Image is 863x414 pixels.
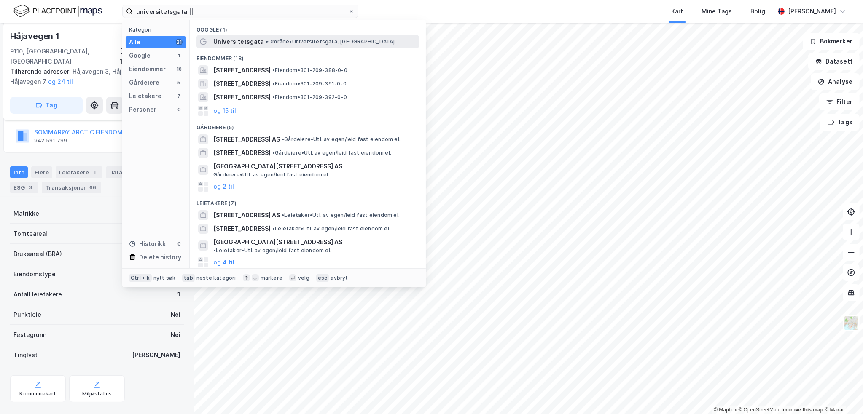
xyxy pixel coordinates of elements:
[34,137,67,144] div: 942 591 799
[176,240,183,247] div: 0
[13,208,41,219] div: Matrikkel
[272,225,390,232] span: Leietaker • Utl. av egen/leid fast eiendom el.
[272,94,275,100] span: •
[129,64,166,74] div: Eiendommer
[10,68,73,75] span: Tilhørende adresser:
[272,94,347,101] span: Eiendom • 301-209-392-0-0
[702,6,732,16] div: Mine Tags
[129,37,140,47] div: Alle
[213,257,234,267] button: og 4 til
[13,249,62,259] div: Bruksareal (BRA)
[213,161,416,171] span: [GEOGRAPHIC_DATA][STREET_ADDRESS] AS
[132,350,180,360] div: [PERSON_NAME]
[282,212,284,218] span: •
[13,269,56,279] div: Eiendomstype
[213,134,280,144] span: [STREET_ADDRESS] AS
[19,390,56,397] div: Kommunekart
[91,168,99,176] div: 1
[213,92,271,102] span: [STREET_ADDRESS]
[171,310,180,320] div: Nei
[282,136,284,142] span: •
[10,67,177,87] div: Håjavegen 3, Håjavegen 5, Håjavegen 7
[272,80,275,87] span: •
[88,183,98,192] div: 66
[13,4,102,19] img: logo.f888ab2527a4732fd821a326f86c7f29.svg
[176,39,183,45] div: 31
[10,46,120,67] div: 9110, [GEOGRAPHIC_DATA], [GEOGRAPHIC_DATA]
[153,275,176,281] div: nytt søk
[129,104,156,115] div: Personer
[120,46,184,67] div: [GEOGRAPHIC_DATA], 190/7
[10,166,28,178] div: Info
[196,275,236,281] div: neste kategori
[316,274,329,282] div: esc
[272,150,275,156] span: •
[821,374,863,414] iframe: Chat Widget
[129,51,151,61] div: Google
[190,118,426,133] div: Gårdeiere (5)
[176,52,183,59] div: 1
[739,407,780,413] a: OpenStreetMap
[176,66,183,72] div: 18
[808,53,860,70] button: Datasett
[129,239,166,249] div: Historikk
[182,274,195,282] div: tab
[176,106,183,113] div: 0
[714,407,737,413] a: Mapbox
[129,274,152,282] div: Ctrl + k
[266,38,268,45] span: •
[13,330,46,340] div: Festegrunn
[129,27,186,33] div: Kategori
[129,77,159,88] div: Gårdeiere
[261,275,282,281] div: markere
[331,275,348,281] div: avbryt
[176,93,183,99] div: 7
[10,182,38,193] div: ESG
[820,114,860,131] button: Tags
[213,247,216,254] span: •
[788,6,836,16] div: [PERSON_NAME]
[213,171,330,178] span: Gårdeiere • Utl. av egen/leid fast eiendom el.
[272,67,347,74] span: Eiendom • 301-209-388-0-0
[27,183,35,192] div: 3
[213,65,271,75] span: [STREET_ADDRESS]
[272,150,391,156] span: Gårdeiere • Utl. av egen/leid fast eiendom el.
[782,407,823,413] a: Improve this map
[129,91,161,101] div: Leietakere
[213,224,271,234] span: [STREET_ADDRESS]
[266,38,395,45] span: Område • Universitetsgata, [GEOGRAPHIC_DATA]
[13,310,41,320] div: Punktleie
[821,374,863,414] div: Kontrollprogram for chat
[176,79,183,86] div: 5
[272,67,275,73] span: •
[42,182,101,193] div: Transaksjoner
[213,210,280,220] span: [STREET_ADDRESS] AS
[133,5,348,18] input: Søk på adresse, matrikkel, gårdeiere, leietakere eller personer
[213,148,271,158] span: [STREET_ADDRESS]
[106,166,137,178] div: Datasett
[213,106,236,116] button: og 15 til
[190,48,426,64] div: Eiendommer (18)
[671,6,683,16] div: Kart
[177,289,180,299] div: 1
[213,237,342,247] span: [GEOGRAPHIC_DATA][STREET_ADDRESS] AS
[56,166,102,178] div: Leietakere
[803,33,860,50] button: Bokmerker
[31,166,52,178] div: Eiere
[171,330,180,340] div: Nei
[213,182,234,192] button: og 2 til
[843,315,859,331] img: Z
[213,79,271,89] span: [STREET_ADDRESS]
[10,97,83,114] button: Tag
[750,6,765,16] div: Bolig
[13,350,38,360] div: Tinglyst
[272,225,275,232] span: •
[10,29,61,43] div: Håjavegen 1
[213,247,331,254] span: Leietaker • Utl. av egen/leid fast eiendom el.
[282,136,401,143] span: Gårdeiere • Utl. av egen/leid fast eiendom el.
[298,275,309,281] div: velg
[190,20,426,35] div: Google (1)
[811,73,860,90] button: Analyse
[282,212,400,219] span: Leietaker • Utl. av egen/leid fast eiendom el.
[13,229,47,239] div: Tomteareal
